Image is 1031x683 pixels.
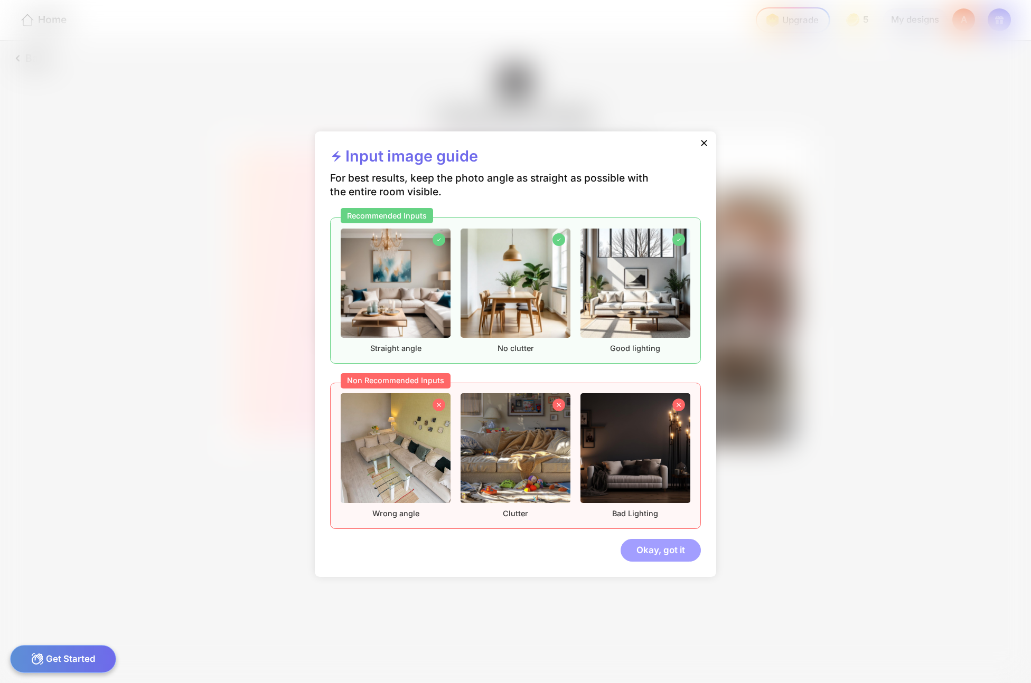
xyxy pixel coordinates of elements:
img: nonrecommendedImageFurnished1.png [341,393,451,503]
img: recommendedImageFurnished1.png [341,229,451,338]
div: Good lighting [580,229,690,353]
div: Input image guide [330,147,478,171]
div: Non Recommended Inputs [341,373,451,388]
img: recommendedImageFurnished2.png [461,229,570,338]
div: Clutter [461,393,570,518]
div: For best results, keep the photo angle as straight as possible with the entire room visible. [330,171,660,218]
div: Recommended Inputs [341,208,433,223]
div: Bad Lighting [580,393,690,518]
div: Wrong angle [341,393,451,518]
img: recommendedImageFurnished3.png [580,229,690,338]
div: Okay, got it [621,539,701,562]
div: Get Started [10,645,116,673]
img: nonrecommendedImageFurnished2.png [461,393,570,503]
div: Straight angle [341,229,451,353]
img: nonrecommendedImageFurnished3.png [580,393,690,503]
div: No clutter [461,229,570,353]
